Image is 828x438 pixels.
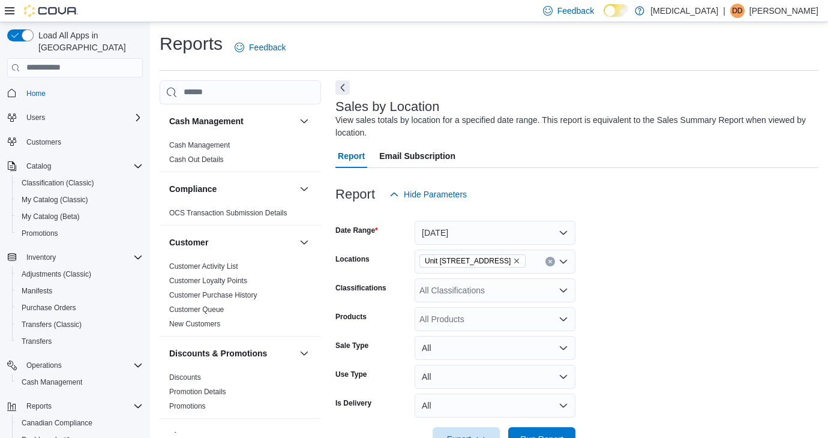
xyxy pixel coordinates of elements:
[17,416,143,430] span: Canadian Compliance
[17,193,93,207] a: My Catalog (Classic)
[415,336,575,360] button: All
[12,299,148,316] button: Purchase Orders
[22,135,66,149] a: Customers
[169,290,257,300] span: Customer Purchase History
[425,255,511,267] span: Unit [STREET_ADDRESS]
[17,267,96,281] a: Adjustments (Classic)
[17,301,143,315] span: Purchase Orders
[559,314,568,324] button: Open list of options
[415,394,575,418] button: All
[22,286,52,296] span: Manifests
[169,387,226,397] span: Promotion Details
[12,283,148,299] button: Manifests
[230,35,290,59] a: Feedback
[404,188,467,200] span: Hide Parameters
[17,375,143,389] span: Cash Management
[17,317,86,332] a: Transfers (Classic)
[26,161,51,171] span: Catalog
[17,209,85,224] a: My Catalog (Beta)
[22,358,143,373] span: Operations
[160,32,223,56] h1: Reports
[22,86,50,101] a: Home
[415,221,575,245] button: [DATE]
[2,249,148,266] button: Inventory
[545,257,555,266] button: Clear input
[12,333,148,350] button: Transfers
[169,319,220,329] span: New Customers
[415,365,575,389] button: All
[335,398,371,408] label: Is Delivery
[160,206,321,225] div: Compliance
[22,159,143,173] span: Catalog
[604,4,629,17] input: Dark Mode
[17,226,143,241] span: Promotions
[17,334,143,349] span: Transfers
[160,259,321,336] div: Customer
[22,195,88,205] span: My Catalog (Classic)
[2,158,148,175] button: Catalog
[169,208,287,218] span: OCS Transaction Submission Details
[169,401,206,411] span: Promotions
[169,291,257,299] a: Customer Purchase History
[22,358,67,373] button: Operations
[297,114,311,128] button: Cash Management
[335,254,370,264] label: Locations
[169,236,208,248] h3: Customer
[749,4,818,18] p: [PERSON_NAME]
[12,225,148,242] button: Promotions
[26,401,52,411] span: Reports
[169,277,247,285] a: Customer Loyalty Points
[169,155,224,164] a: Cash Out Details
[557,5,594,17] span: Feedback
[335,80,350,95] button: Next
[2,109,148,126] button: Users
[169,140,230,150] span: Cash Management
[22,86,143,101] span: Home
[335,341,368,350] label: Sale Type
[335,283,386,293] label: Classifications
[17,317,143,332] span: Transfers (Classic)
[297,346,311,361] button: Discounts & Promotions
[34,29,143,53] span: Load All Apps in [GEOGRAPHIC_DATA]
[169,183,217,195] h3: Compliance
[17,226,63,241] a: Promotions
[297,182,311,196] button: Compliance
[169,115,244,127] h3: Cash Management
[335,100,440,114] h3: Sales by Location
[169,183,295,195] button: Compliance
[26,113,45,122] span: Users
[723,4,725,18] p: |
[169,262,238,271] span: Customer Activity List
[22,269,91,279] span: Adjustments (Classic)
[17,284,143,298] span: Manifests
[169,347,295,359] button: Discounts & Promotions
[17,176,99,190] a: Classification (Classic)
[22,377,82,387] span: Cash Management
[169,305,224,314] a: Customer Queue
[335,370,367,379] label: Use Type
[26,361,62,370] span: Operations
[169,115,295,127] button: Cash Management
[22,178,94,188] span: Classification (Classic)
[26,137,61,147] span: Customers
[12,266,148,283] button: Adjustments (Classic)
[12,175,148,191] button: Classification (Classic)
[17,301,81,315] a: Purchase Orders
[379,144,455,168] span: Email Subscription
[22,320,82,329] span: Transfers (Classic)
[22,134,143,149] span: Customers
[2,85,148,102] button: Home
[335,114,812,139] div: View sales totals by location for a specified date range. This report is equivalent to the Sales ...
[17,267,143,281] span: Adjustments (Classic)
[559,286,568,295] button: Open list of options
[169,320,220,328] a: New Customers
[169,236,295,248] button: Customer
[12,374,148,391] button: Cash Management
[22,159,56,173] button: Catalog
[385,182,472,206] button: Hide Parameters
[17,209,143,224] span: My Catalog (Beta)
[160,370,321,418] div: Discounts & Promotions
